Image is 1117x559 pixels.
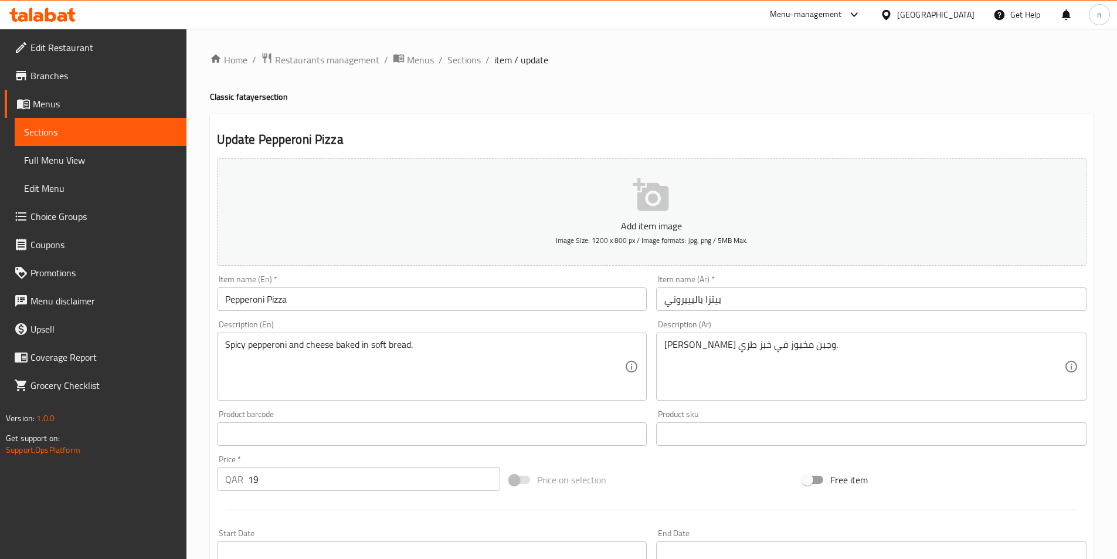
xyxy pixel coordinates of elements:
span: Restaurants management [275,53,379,67]
span: Grocery Checklist [30,378,177,392]
a: Coverage Report [5,343,186,371]
span: Get support on: [6,431,60,446]
span: Upsell [30,322,177,336]
span: item / update [494,53,548,67]
a: Branches [5,62,186,90]
span: Coupons [30,238,177,252]
p: QAR [225,472,243,486]
textarea: Spicy pepperoni and cheese baked in soft bread. [225,339,625,395]
li: / [252,53,256,67]
a: Menu disclaimer [5,287,186,315]
span: Coverage Report [30,350,177,364]
a: Choice Groups [5,202,186,231]
span: n [1097,8,1102,21]
a: Sections [447,53,481,67]
span: Price on selection [537,473,606,487]
span: Promotions [30,266,177,280]
input: Enter name En [217,287,647,311]
span: Menus [407,53,434,67]
h2: Update Pepperoni Pizza [217,131,1087,148]
a: Menus [393,52,434,67]
span: Menus [33,97,177,111]
div: [GEOGRAPHIC_DATA] [897,8,975,21]
a: Sections [15,118,186,146]
h4: Classic fatayer section [210,91,1094,103]
span: Branches [30,69,177,83]
button: Add item imageImage Size: 1200 x 800 px / Image formats: jpg, png / 5MB Max. [217,158,1087,266]
li: / [485,53,490,67]
span: Full Menu View [24,153,177,167]
input: Enter name Ar [656,287,1087,311]
span: Free item [830,473,868,487]
a: Home [210,53,247,67]
a: Support.OpsPlatform [6,442,80,458]
a: Restaurants management [261,52,379,67]
span: 1.0.0 [36,411,55,426]
input: Please enter price [248,467,501,491]
input: Please enter product barcode [217,422,647,446]
span: Image Size: 1200 x 800 px / Image formats: jpg, png / 5MB Max. [556,233,748,247]
div: Menu-management [770,8,842,22]
span: Edit Menu [24,181,177,195]
span: Choice Groups [30,209,177,223]
a: Edit Menu [15,174,186,202]
a: Coupons [5,231,186,259]
span: Sections [24,125,177,139]
textarea: [PERSON_NAME] وجبن مخبوز في خبز طري. [664,339,1064,395]
span: Version: [6,411,35,426]
input: Please enter product sku [656,422,1087,446]
a: Promotions [5,259,186,287]
a: Menus [5,90,186,118]
span: Menu disclaimer [30,294,177,308]
li: / [439,53,443,67]
a: Full Menu View [15,146,186,174]
a: Grocery Checklist [5,371,186,399]
a: Upsell [5,315,186,343]
p: Add item image [235,219,1068,233]
li: / [384,53,388,67]
nav: breadcrumb [210,52,1094,67]
span: Edit Restaurant [30,40,177,55]
a: Edit Restaurant [5,33,186,62]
